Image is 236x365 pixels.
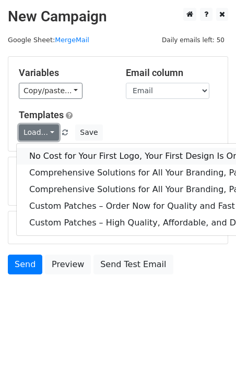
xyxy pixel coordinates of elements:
[45,255,91,274] a: Preview
[19,83,82,99] a: Copy/paste...
[8,255,42,274] a: Send
[19,124,59,141] a: Load...
[8,8,228,26] h2: New Campaign
[158,36,228,44] a: Daily emails left: 50
[93,255,173,274] a: Send Test Email
[19,109,64,120] a: Templates
[126,67,217,79] h5: Email column
[8,36,89,44] small: Google Sheet:
[158,34,228,46] span: Daily emails left: 50
[19,67,110,79] h5: Variables
[75,124,102,141] button: Save
[55,36,89,44] a: MergeMail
